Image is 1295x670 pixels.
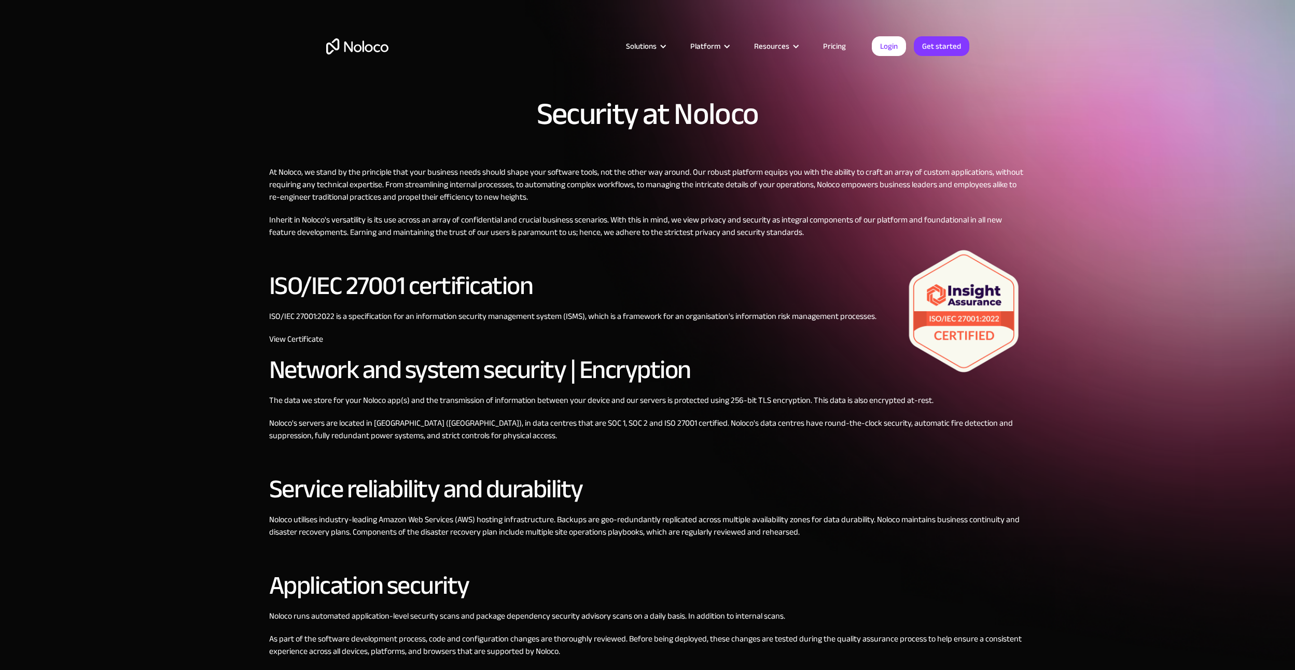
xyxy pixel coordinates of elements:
[326,38,388,54] a: home
[269,549,1026,561] p: ‍
[269,513,1026,538] p: Noloco utilises industry-leading Amazon Web Services (AWS) hosting infrastructure. Backups are ge...
[269,417,1026,442] p: Noloco's servers are located in [GEOGRAPHIC_DATA] ([GEOGRAPHIC_DATA]), in data centres that are S...
[690,39,720,53] div: Platform
[613,39,677,53] div: Solutions
[677,39,741,53] div: Platform
[269,331,323,347] a: View Certificate
[754,39,789,53] div: Resources
[269,356,1026,384] h2: Network and system security | Encryption
[810,39,859,53] a: Pricing
[626,39,657,53] div: Solutions
[269,166,1026,203] p: At Noloco, we stand by the principle that your business needs should shape your software tools, n...
[269,571,1026,599] h2: Application security
[537,99,759,130] h1: Security at Noloco
[269,214,1026,239] p: Inherit in Noloco's versatility is its use across an array of confidential and crucial business s...
[872,36,906,56] a: Login
[269,475,1026,503] h2: Service reliability and durability
[269,310,1026,323] p: ISO/IEC 27001:2022 is a specification for an information security management system (ISMS), which...
[269,394,1026,407] p: The data we store for your Noloco app(s) and the transmission of information between your device ...
[269,610,1026,622] p: Noloco runs automated application-level security scans and package dependency security advisory s...
[269,633,1026,658] p: As part of the software development process, code and configuration changes are thoroughly review...
[269,249,1026,261] p: ‍
[914,36,969,56] a: Get started
[269,272,1026,300] h2: ISO/IEC 27001 certification
[741,39,810,53] div: Resources
[269,452,1026,465] p: ‍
